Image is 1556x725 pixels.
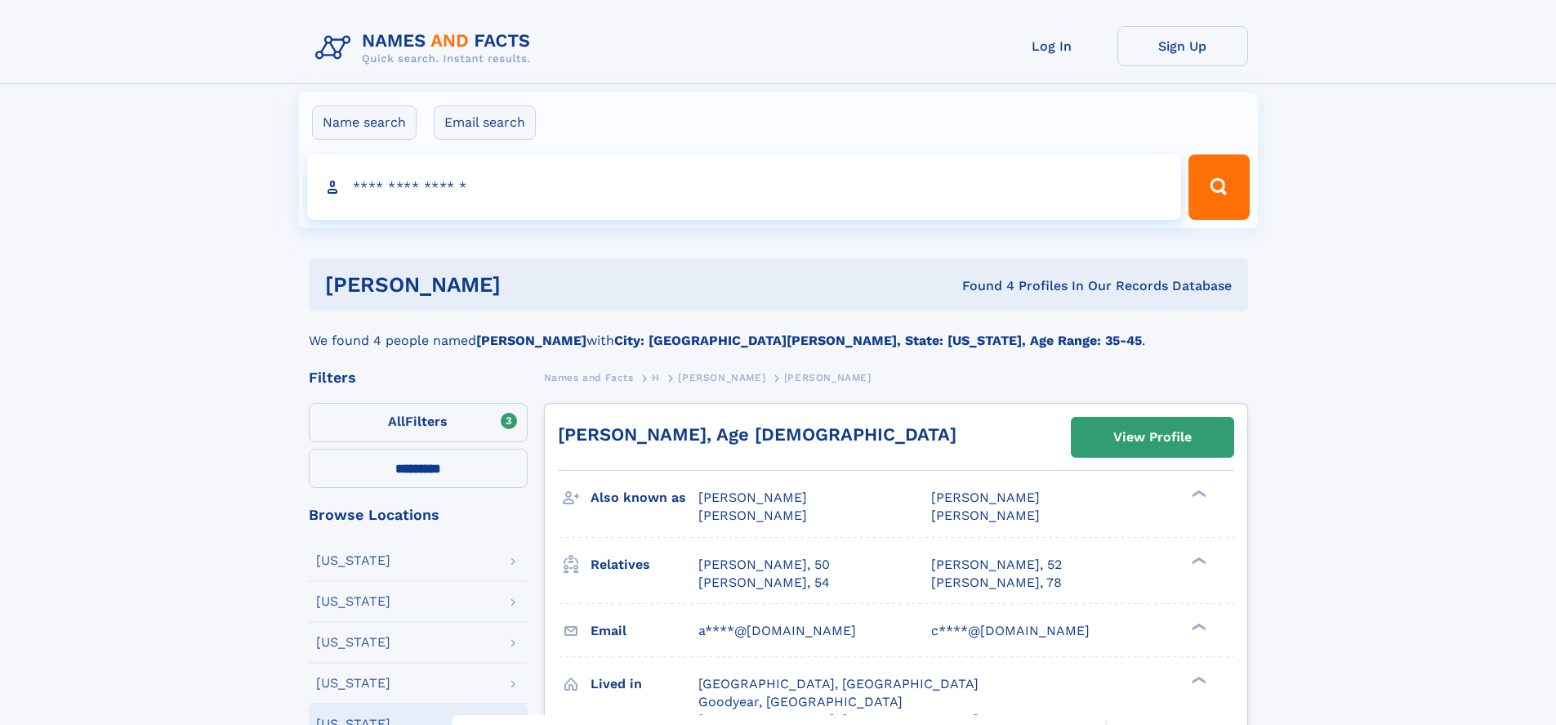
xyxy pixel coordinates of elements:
[316,677,390,690] div: [US_STATE]
[698,574,830,592] a: [PERSON_NAME], 54
[698,694,903,709] span: Goodyear, [GEOGRAPHIC_DATA]
[325,275,732,295] h1: [PERSON_NAME]
[434,105,536,140] label: Email search
[388,414,405,429] span: All
[476,333,586,348] b: [PERSON_NAME]
[698,556,830,574] a: [PERSON_NAME], 50
[731,277,1232,295] div: Found 4 Profiles In Our Records Database
[309,403,528,442] label: Filters
[309,26,544,70] img: Logo Names and Facts
[312,105,417,140] label: Name search
[591,484,698,512] h3: Also known as
[931,508,1040,523] span: [PERSON_NAME]
[1072,418,1233,457] a: View Profile
[1117,26,1248,66] a: Sign Up
[309,370,528,385] div: Filters
[591,617,698,645] h3: Email
[558,424,956,445] a: [PERSON_NAME], Age [DEMOGRAPHIC_DATA]
[307,154,1182,220] input: search input
[931,490,1040,505] span: [PERSON_NAME]
[309,311,1248,351] div: We found 4 people named with .
[698,508,807,523] span: [PERSON_NAME]
[614,333,1142,348] b: City: [GEOGRAPHIC_DATA][PERSON_NAME], State: [US_STATE], Age Range: 35-45
[1188,674,1207,685] div: ❯
[678,367,765,387] a: [PERSON_NAME]
[1188,555,1207,566] div: ❯
[591,551,698,579] h3: Relatives
[1188,489,1207,499] div: ❯
[698,490,807,505] span: [PERSON_NAME]
[987,26,1117,66] a: Log In
[316,595,390,608] div: [US_STATE]
[1188,621,1207,632] div: ❯
[678,372,765,383] span: [PERSON_NAME]
[544,367,634,387] a: Names and Facts
[931,556,1062,574] a: [PERSON_NAME], 52
[652,372,660,383] span: H
[1113,418,1192,456] div: View Profile
[784,372,872,383] span: [PERSON_NAME]
[652,367,660,387] a: H
[591,670,698,698] h3: Lived in
[698,676,979,691] span: [GEOGRAPHIC_DATA], [GEOGRAPHIC_DATA]
[316,554,390,567] div: [US_STATE]
[931,574,1062,592] a: [PERSON_NAME], 78
[1188,154,1249,220] button: Search Button
[309,508,528,522] div: Browse Locations
[316,636,390,649] div: [US_STATE]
